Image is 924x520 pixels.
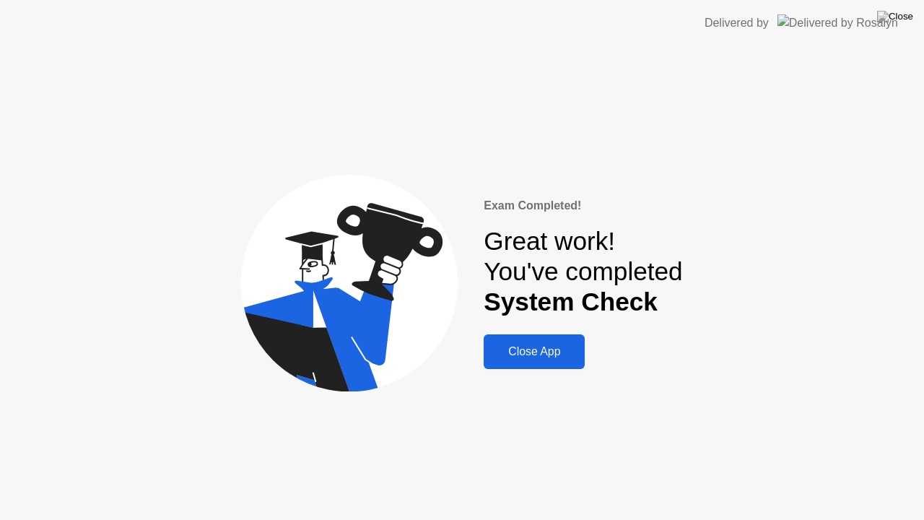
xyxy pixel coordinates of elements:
img: Close [877,11,913,22]
img: Delivered by Rosalyn [777,14,898,31]
b: System Check [484,287,658,316]
div: Great work! You've completed [484,226,682,318]
div: Close App [488,345,580,358]
button: Close App [484,334,585,369]
div: Exam Completed! [484,197,682,214]
div: Delivered by [705,14,769,32]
